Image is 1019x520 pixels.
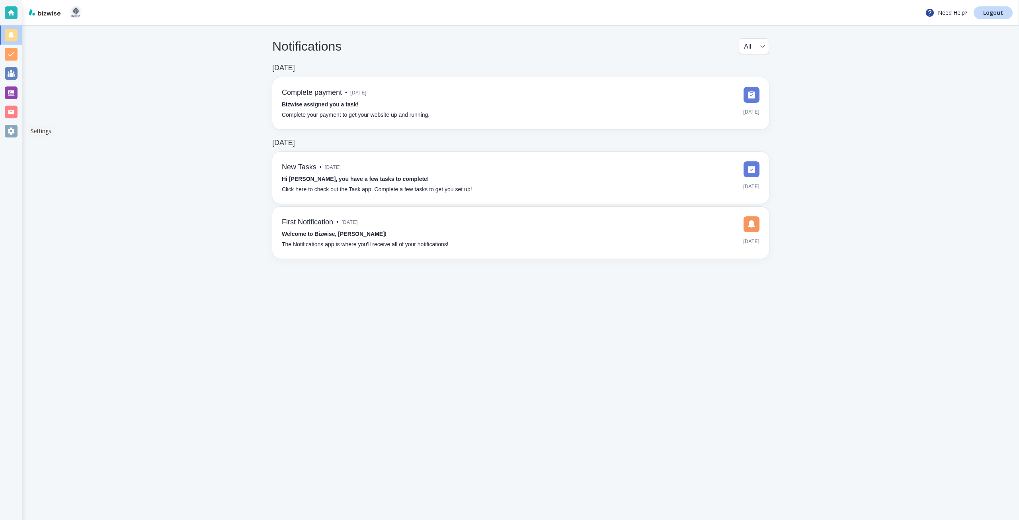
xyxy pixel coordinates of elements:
[325,161,341,173] span: [DATE]
[743,235,759,247] span: [DATE]
[925,8,967,18] p: Need Help?
[282,101,359,108] strong: Bizwise assigned you a task!
[29,9,61,16] img: bizwise
[272,207,769,259] a: First Notification•[DATE]Welcome to Bizwise, [PERSON_NAME]!The Notifications app is where you’ll ...
[743,181,759,192] span: [DATE]
[336,218,338,227] p: •
[272,64,295,73] h6: [DATE]
[983,10,1003,16] p: Logout
[282,231,387,237] strong: Welcome to Bizwise, [PERSON_NAME]!
[974,6,1013,19] a: Logout
[345,88,347,97] p: •
[282,88,342,97] h6: Complete payment
[282,240,449,249] p: The Notifications app is where you’ll receive all of your notifications!
[282,111,429,120] p: Complete your payment to get your website up and running.
[272,152,769,204] a: New Tasks•[DATE]Hi [PERSON_NAME], you have a few tasks to complete!Click here to check out the Ta...
[272,39,342,54] h4: Notifications
[67,6,84,19] img: HULLCRAFT DESIGN STUDIO
[282,185,472,194] p: Click here to check out the Task app. Complete a few tasks to get you set up!
[282,218,333,227] h6: First Notification
[320,163,322,172] p: •
[350,87,367,99] span: [DATE]
[744,216,759,232] img: DashboardSidebarNotification.svg
[272,139,295,147] h6: [DATE]
[282,163,316,172] h6: New Tasks
[744,39,764,54] div: All
[744,161,759,177] img: DashboardSidebarTasks.svg
[342,216,358,228] span: [DATE]
[31,127,51,135] p: Settings
[272,77,769,129] a: Complete payment•[DATE]Bizwise assigned you a task!Complete your payment to get your website up a...
[282,176,429,182] strong: Hi [PERSON_NAME], you have a few tasks to complete!
[743,106,759,118] span: [DATE]
[744,87,759,103] img: DashboardSidebarTasks.svg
